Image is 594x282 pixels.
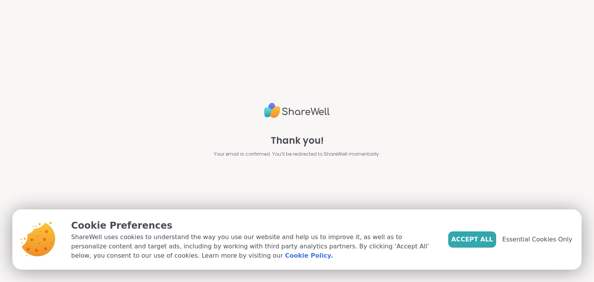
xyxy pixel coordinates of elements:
[451,235,493,244] span: Accept All
[448,231,496,248] button: Accept All
[71,233,436,260] p: ShareWell uses cookies to understand the way you use our website and help us to improve it, as we...
[502,235,572,244] span: Essential Cookies Only
[71,219,436,233] p: Cookie Preferences
[264,100,330,122] img: ShareWell Logo
[271,134,324,148] span: Thank you!
[214,151,380,158] span: Your email is confirmed. You’ll be redirected to ShareWell momentarily.
[285,251,333,260] a: Cookie Policy.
